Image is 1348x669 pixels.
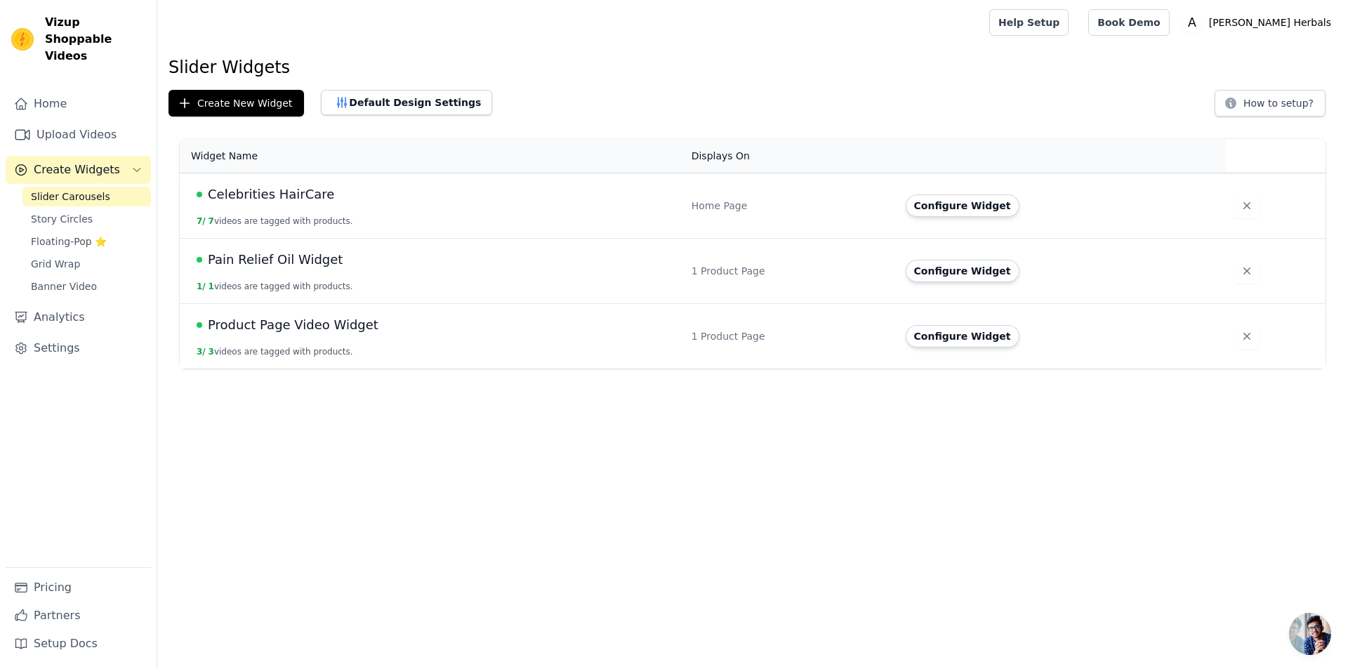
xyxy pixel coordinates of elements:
[6,303,151,331] a: Analytics
[180,139,683,173] th: Widget Name
[989,9,1069,36] a: Help Setup
[208,185,334,204] span: Celebrities HairCare
[45,14,145,65] span: Vizup Shoppable Videos
[197,281,206,291] span: 1 /
[168,56,1337,79] h1: Slider Widgets
[31,279,97,293] span: Banner Video
[209,281,214,291] span: 1
[22,232,151,251] a: Floating-Pop ⭐
[6,630,151,658] a: Setup Docs
[6,334,151,362] a: Settings
[197,281,353,292] button: 1/ 1videos are tagged with products.
[11,28,34,51] img: Vizup
[197,216,206,226] span: 7 /
[6,156,151,184] button: Create Widgets
[22,187,151,206] a: Slider Carousels
[197,257,202,263] span: Live Published
[31,234,107,249] span: Floating-Pop ⭐
[692,199,889,213] div: Home Page
[683,139,897,173] th: Displays On
[168,90,304,117] button: Create New Widget
[197,347,206,357] span: 3 /
[22,254,151,274] a: Grid Wrap
[1181,10,1337,35] button: A [PERSON_NAME] Herbals
[209,347,214,357] span: 3
[31,257,80,271] span: Grid Wrap
[1234,193,1260,218] button: Delete widget
[22,277,151,296] a: Banner Video
[1088,9,1169,36] a: Book Demo
[1215,100,1326,113] a: How to setup?
[197,322,202,328] span: Live Published
[1234,324,1260,349] button: Delete widget
[1234,258,1260,284] button: Delete widget
[197,192,202,197] span: Live Published
[692,329,889,343] div: 1 Product Page
[906,194,1019,217] button: Configure Widget
[906,325,1019,347] button: Configure Widget
[197,216,353,227] button: 7/ 7videos are tagged with products.
[6,574,151,602] a: Pricing
[6,90,151,118] a: Home
[22,209,151,229] a: Story Circles
[1215,90,1326,117] button: How to setup?
[197,346,353,357] button: 3/ 3videos are tagged with products.
[321,90,492,115] button: Default Design Settings
[1289,613,1331,655] div: Open chat
[692,264,889,278] div: 1 Product Page
[208,250,343,270] span: Pain Relief Oil Widget
[208,315,378,335] span: Product Page Video Widget
[209,216,214,226] span: 7
[31,212,93,226] span: Story Circles
[34,161,120,178] span: Create Widgets
[6,602,151,630] a: Partners
[31,190,110,204] span: Slider Carousels
[1188,15,1196,29] text: A
[6,121,151,149] a: Upload Videos
[1203,10,1337,35] p: [PERSON_NAME] Herbals
[906,260,1019,282] button: Configure Widget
